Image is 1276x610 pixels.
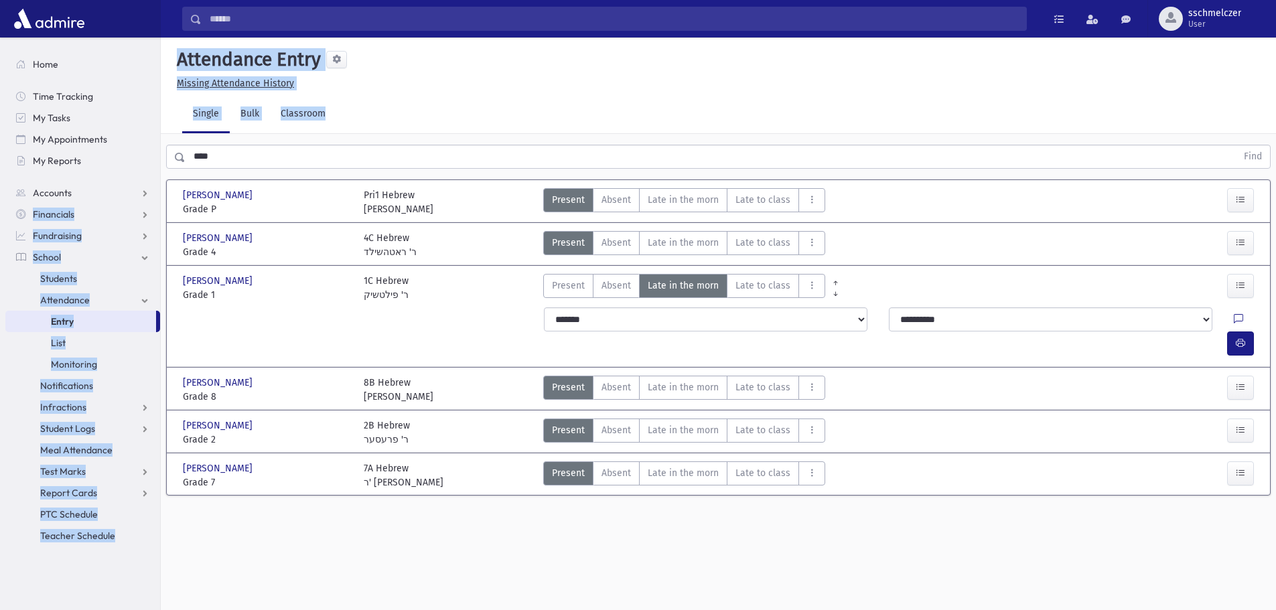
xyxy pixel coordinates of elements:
[5,86,160,107] a: Time Tracking
[33,230,82,242] span: Fundraising
[183,433,350,447] span: Grade 2
[1236,145,1270,168] button: Find
[5,439,160,461] a: Meal Attendance
[364,274,409,302] div: 1C Hebrew ר' פילטשיק
[183,231,255,245] span: [PERSON_NAME]
[51,358,97,370] span: Monitoring
[601,380,631,394] span: Absent
[33,112,70,124] span: My Tasks
[183,390,350,404] span: Grade 8
[33,155,81,167] span: My Reports
[33,58,58,70] span: Home
[364,461,443,489] div: 7A Hebrew ר' [PERSON_NAME]
[735,193,790,207] span: Late to class
[40,530,115,542] span: Teacher Schedule
[40,465,86,477] span: Test Marks
[33,251,61,263] span: School
[5,332,160,354] a: List
[33,208,74,220] span: Financials
[171,48,321,71] h5: Attendance Entry
[40,508,98,520] span: PTC Schedule
[601,279,631,293] span: Absent
[648,279,719,293] span: Late in the morn
[5,418,160,439] a: Student Logs
[735,380,790,394] span: Late to class
[735,466,790,480] span: Late to class
[735,423,790,437] span: Late to class
[543,274,825,302] div: AttTypes
[33,90,93,102] span: Time Tracking
[182,96,230,133] a: Single
[5,246,160,268] a: School
[5,150,160,171] a: My Reports
[183,461,255,475] span: [PERSON_NAME]
[552,236,585,250] span: Present
[5,504,160,525] a: PTC Schedule
[5,204,160,225] a: Financials
[5,461,160,482] a: Test Marks
[183,202,350,216] span: Grade P
[40,294,90,306] span: Attendance
[543,376,825,404] div: AttTypes
[171,78,294,89] a: Missing Attendance History
[202,7,1026,31] input: Search
[5,289,160,311] a: Attendance
[1188,8,1241,19] span: sschmelczer
[552,466,585,480] span: Present
[5,354,160,375] a: Monitoring
[364,418,410,447] div: 2B Hebrew ר' פרעסער
[270,96,336,133] a: Classroom
[5,311,156,332] a: Entry
[601,236,631,250] span: Absent
[601,423,631,437] span: Absent
[5,54,160,75] a: Home
[33,133,107,145] span: My Appointments
[5,396,160,418] a: Infractions
[51,315,74,327] span: Entry
[5,182,160,204] a: Accounts
[5,375,160,396] a: Notifications
[543,461,825,489] div: AttTypes
[552,380,585,394] span: Present
[177,78,294,89] u: Missing Attendance History
[230,96,270,133] a: Bulk
[601,193,631,207] span: Absent
[648,193,719,207] span: Late in the morn
[51,337,66,349] span: List
[543,418,825,447] div: AttTypes
[40,401,86,413] span: Infractions
[364,188,433,216] div: Pri1 Hebrew [PERSON_NAME]
[40,423,95,435] span: Student Logs
[5,107,160,129] a: My Tasks
[5,225,160,246] a: Fundraising
[183,475,350,489] span: Grade 7
[40,273,77,285] span: Students
[543,188,825,216] div: AttTypes
[648,466,719,480] span: Late in the morn
[552,279,585,293] span: Present
[11,5,88,32] img: AdmirePro
[183,188,255,202] span: [PERSON_NAME]
[648,236,719,250] span: Late in the morn
[183,376,255,390] span: [PERSON_NAME]
[735,236,790,250] span: Late to class
[648,423,719,437] span: Late in the morn
[364,231,417,259] div: 4C Hebrew ר' ראטהשילד
[552,423,585,437] span: Present
[5,268,160,289] a: Students
[40,444,113,456] span: Meal Attendance
[5,129,160,150] a: My Appointments
[183,418,255,433] span: [PERSON_NAME]
[183,245,350,259] span: Grade 4
[552,193,585,207] span: Present
[1188,19,1241,29] span: User
[40,380,93,392] span: Notifications
[183,274,255,288] span: [PERSON_NAME]
[40,487,97,499] span: Report Cards
[735,279,790,293] span: Late to class
[364,376,433,404] div: 8B Hebrew [PERSON_NAME]
[5,525,160,546] a: Teacher Schedule
[33,187,72,199] span: Accounts
[543,231,825,259] div: AttTypes
[648,380,719,394] span: Late in the morn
